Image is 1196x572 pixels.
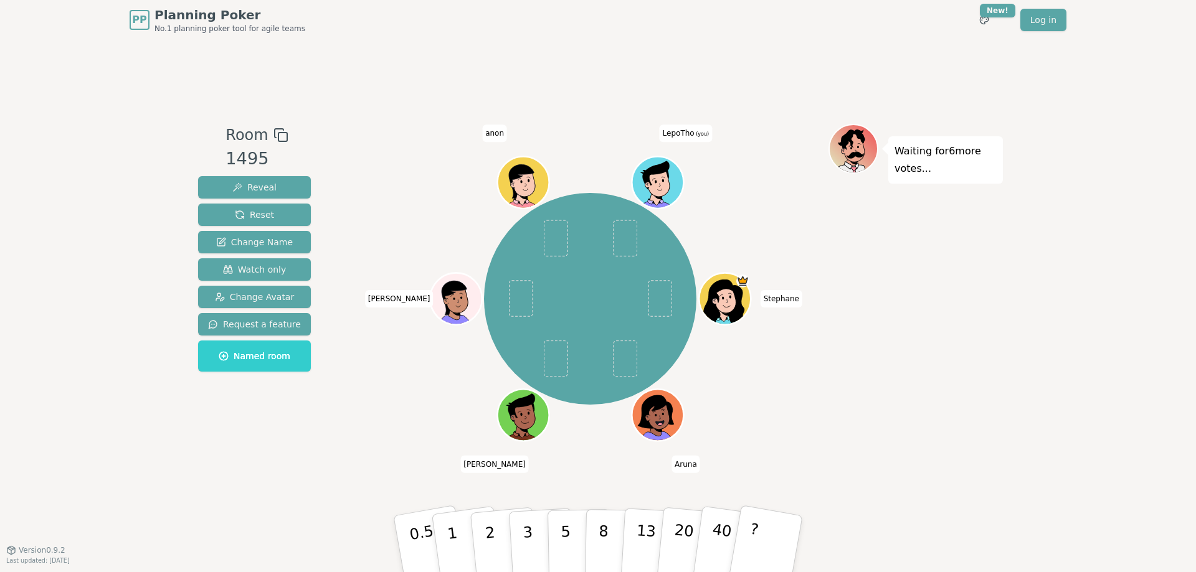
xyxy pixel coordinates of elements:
span: Request a feature [208,318,301,331]
span: Change Name [216,236,293,248]
span: No.1 planning poker tool for agile teams [154,24,305,34]
span: Room [225,124,268,146]
a: PPPlanning PokerNo.1 planning poker tool for agile teams [130,6,305,34]
button: Request a feature [198,313,311,335]
span: PP [132,12,146,27]
span: Click to change your name [761,290,802,307]
span: Reveal [232,181,277,194]
span: Watch only [223,263,287,276]
button: Click to change your avatar [633,158,681,207]
button: Change Name [198,231,311,253]
span: Named room [219,350,290,362]
p: Waiting for 6 more votes... [895,143,997,177]
button: Version0.9.2 [6,545,65,555]
span: Planning Poker [154,6,305,24]
span: (you) [695,131,710,137]
span: Click to change your name [672,455,700,472]
span: Stephane is the host [736,274,749,288]
span: Reset [235,209,274,221]
div: New! [980,4,1015,17]
span: Last updated: [DATE] [6,557,70,564]
span: Version 0.9.2 [19,545,65,555]
a: Log in [1020,9,1066,31]
button: Named room [198,340,311,372]
span: Click to change your name [482,124,507,142]
span: Click to change your name [660,124,713,142]
div: 1495 [225,146,288,172]
button: Reset [198,204,311,226]
span: Change Avatar [215,291,295,303]
button: Change Avatar [198,286,311,308]
button: Reveal [198,176,311,199]
span: Click to change your name [460,455,529,472]
button: New! [973,9,995,31]
span: Click to change your name [365,290,434,307]
button: Watch only [198,258,311,281]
